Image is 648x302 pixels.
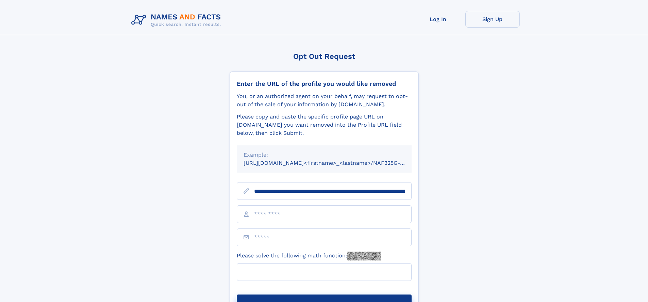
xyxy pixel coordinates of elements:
[129,11,227,29] img: Logo Names and Facts
[237,92,412,109] div: You, or an authorized agent on your behalf, may request to opt-out of the sale of your informatio...
[230,52,419,61] div: Opt Out Request
[465,11,520,28] a: Sign Up
[237,252,381,260] label: Please solve the following math function:
[237,113,412,137] div: Please copy and paste the specific profile page URL on [DOMAIN_NAME] you want removed into the Pr...
[244,151,405,159] div: Example:
[244,160,425,166] small: [URL][DOMAIN_NAME]<firstname>_<lastname>/NAF325G-xxxxxxxx
[237,80,412,88] div: Enter the URL of the profile you would like removed
[411,11,465,28] a: Log In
